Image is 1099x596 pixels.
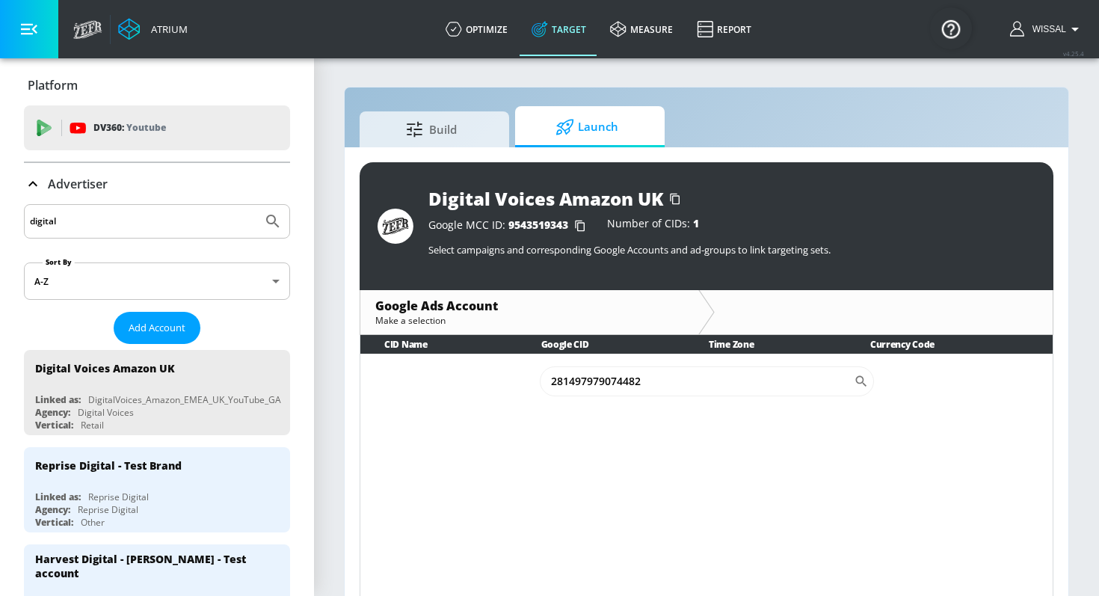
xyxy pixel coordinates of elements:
input: Search CID Name or Number [540,366,854,396]
div: Digital Voices Amazon UK [35,361,175,375]
div: Digital Voices [78,406,134,419]
div: Vertical: [35,516,73,529]
div: Google Ads Account [375,298,683,314]
div: Platform [24,64,290,106]
div: DV360: Youtube [24,105,290,150]
th: Time Zone [685,335,846,354]
p: Advertiser [48,176,108,192]
div: Linked as: [35,491,81,503]
div: Agency: [35,406,70,419]
div: Vertical: [35,419,73,431]
span: Add Account [129,319,185,337]
span: 1 [693,216,699,230]
div: Reprise Digital - Test Brand [35,458,182,473]
div: Google Ads AccountMake a selection [360,290,698,334]
button: Open Resource Center [930,7,972,49]
p: DV360: [93,120,166,136]
th: Google CID [517,335,685,354]
div: Digital Voices Amazon UK [428,186,663,211]
p: Youtube [126,120,166,135]
div: Number of CIDs: [607,218,699,233]
button: Add Account [114,312,200,344]
div: Agency: [35,503,70,516]
a: optimize [434,2,520,56]
div: Reprise Digital - Test BrandLinked as:Reprise DigitalAgency:Reprise DigitalVertical:Other [24,447,290,532]
button: Wissal [1010,20,1084,38]
a: Atrium [118,18,188,40]
span: login as: wissal.elhaddaoui@zefr.com [1026,24,1066,34]
div: Advertiser [24,163,290,205]
div: Digital Voices Amazon UKLinked as:DigitalVoices_Amazon_EMEA_UK_YouTube_GAAgency:Digital VoicesVer... [24,350,290,435]
div: Make a selection [375,314,683,327]
th: CID Name [360,335,517,354]
div: Retail [81,419,104,431]
p: Platform [28,77,78,93]
span: Build [375,111,488,147]
div: Other [81,516,105,529]
div: Google MCC ID: [428,218,592,233]
a: measure [598,2,685,56]
div: Linked as: [35,393,81,406]
a: Report [685,2,763,56]
div: Search CID Name or Number [540,366,874,396]
a: Target [520,2,598,56]
div: Reprise Digital [88,491,149,503]
span: v 4.25.4 [1063,49,1084,58]
div: Reprise Digital [78,503,138,516]
span: Launch [530,109,644,145]
p: Select campaigns and corresponding Google Accounts and ad-groups to link targeting sets. [428,243,1035,256]
input: Search by name [30,212,256,231]
div: Harvest Digital - [PERSON_NAME] - Test account [35,552,265,580]
span: 9543519343 [508,218,568,232]
button: Submit Search [256,205,289,238]
div: Atrium [145,22,188,36]
th: Currency Code [846,335,1053,354]
label: Sort By [43,257,75,267]
div: DigitalVoices_Amazon_EMEA_UK_YouTube_GA [88,393,281,406]
div: A-Z [24,262,290,300]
